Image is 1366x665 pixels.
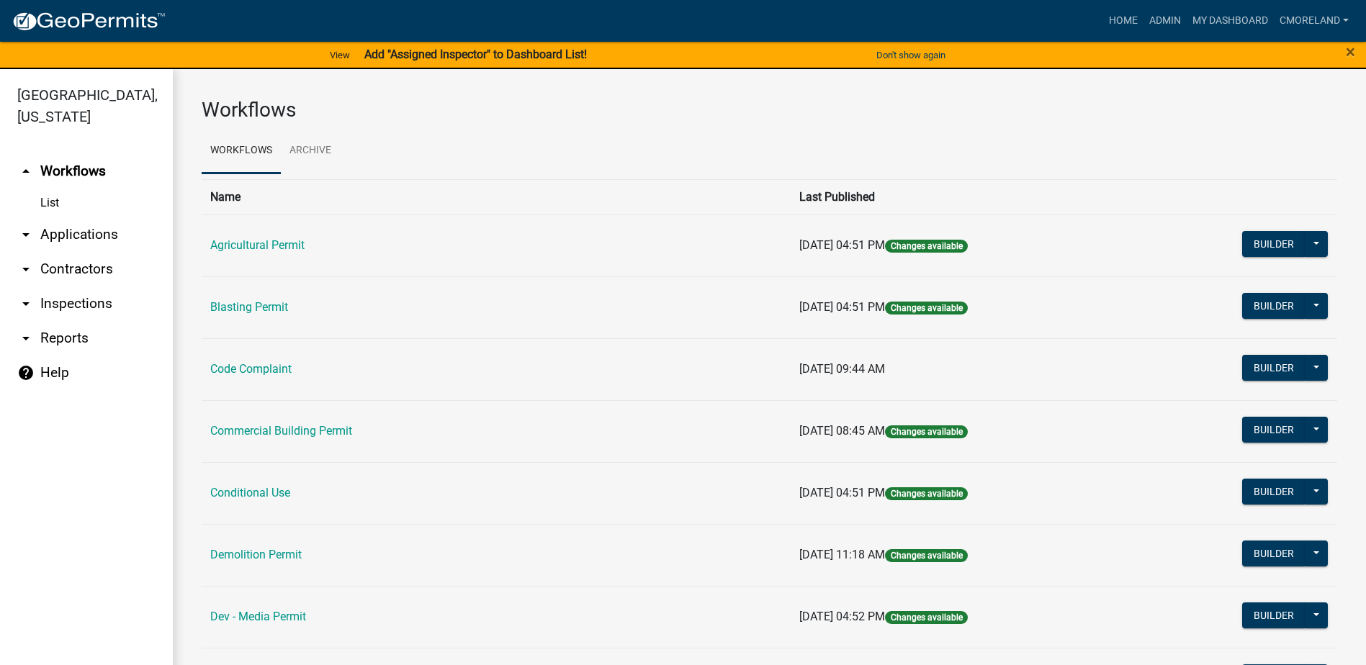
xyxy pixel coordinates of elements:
[17,364,35,381] i: help
[17,330,35,347] i: arrow_drop_down
[1242,293,1306,319] button: Builder
[1242,355,1306,381] button: Builder
[281,128,340,174] a: Archive
[1103,7,1143,35] a: Home
[210,238,305,252] a: Agricultural Permit
[885,487,967,500] span: Changes available
[17,261,35,278] i: arrow_drop_down
[799,362,885,376] span: [DATE] 09:44 AM
[1274,7,1354,35] a: cmoreland
[210,548,302,561] a: Demolition Permit
[202,179,791,214] th: Name
[885,549,967,562] span: Changes available
[1242,417,1306,443] button: Builder
[799,548,885,561] span: [DATE] 11:18 AM
[1346,42,1355,62] span: ×
[1346,43,1355,60] button: Close
[885,425,967,438] span: Changes available
[791,179,1140,214] th: Last Published
[871,43,951,67] button: Don't show again
[202,128,281,174] a: Workflows
[1143,7,1187,35] a: Admin
[1242,602,1306,628] button: Builder
[885,611,967,624] span: Changes available
[885,240,967,253] span: Changes available
[17,163,35,180] i: arrow_drop_up
[1242,231,1306,257] button: Builder
[324,43,356,67] a: View
[210,486,290,499] a: Conditional Use
[210,362,292,376] a: Code Complaint
[1242,479,1306,505] button: Builder
[1242,540,1306,566] button: Builder
[202,98,1337,122] h3: Workflows
[799,610,885,623] span: [DATE] 04:52 PM
[1187,7,1274,35] a: My Dashboard
[17,226,35,243] i: arrow_drop_down
[210,300,288,314] a: Blasting Permit
[799,424,885,438] span: [DATE] 08:45 AM
[17,295,35,312] i: arrow_drop_down
[799,300,885,314] span: [DATE] 04:51 PM
[210,424,352,438] a: Commercial Building Permit
[885,302,967,315] span: Changes available
[210,610,306,623] a: Dev - Media Permit
[799,486,885,499] span: [DATE] 04:51 PM
[364,47,587,61] strong: Add "Assigned Inspector" to Dashboard List!
[799,238,885,252] span: [DATE] 04:51 PM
